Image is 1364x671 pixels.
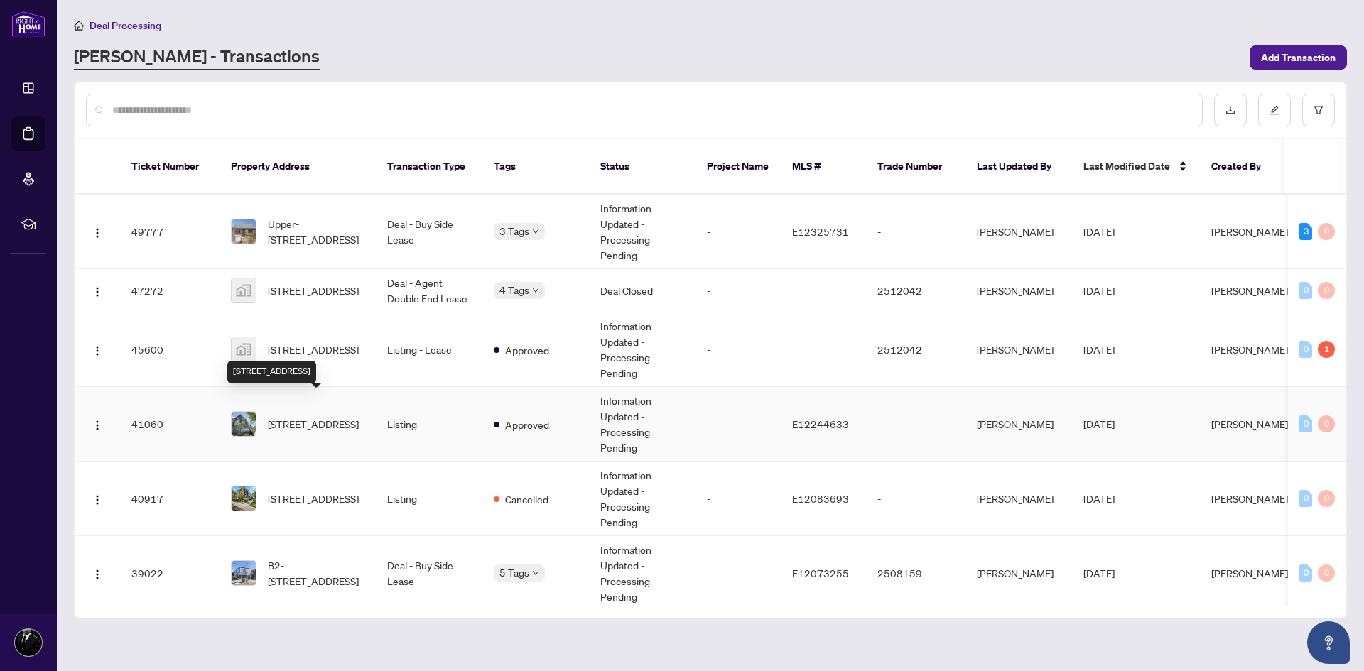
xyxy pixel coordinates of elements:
[695,387,781,462] td: -
[1200,139,1285,195] th: Created By
[1314,105,1324,115] span: filter
[1318,223,1335,240] div: 0
[92,420,103,431] img: Logo
[1299,223,1312,240] div: 3
[1318,282,1335,299] div: 0
[505,342,549,358] span: Approved
[589,312,695,387] td: Information Updated - Processing Pending
[92,494,103,506] img: Logo
[1258,94,1291,126] button: edit
[120,387,220,462] td: 41060
[1299,341,1312,358] div: 0
[86,487,109,510] button: Logo
[1083,567,1115,579] span: [DATE]
[499,282,529,298] span: 4 Tags
[1225,105,1235,115] span: download
[268,491,359,506] span: [STREET_ADDRESS]
[232,561,256,585] img: thumbnail-img
[1072,139,1200,195] th: Last Modified Date
[1299,490,1312,507] div: 0
[92,345,103,356] img: Logo
[268,416,359,432] span: [STREET_ADDRESS]
[695,269,781,312] td: -
[232,219,256,244] img: thumbnail-img
[792,567,849,579] span: E12073255
[86,413,109,435] button: Logo
[965,269,1072,312] td: [PERSON_NAME]
[11,11,45,37] img: logo
[86,279,109,302] button: Logo
[589,269,695,312] td: Deal Closed
[1211,284,1288,297] span: [PERSON_NAME]
[1299,564,1312,582] div: 0
[1250,45,1347,70] button: Add Transaction
[965,195,1072,269] td: [PERSON_NAME]
[74,21,84,31] span: home
[499,564,529,581] span: 5 Tags
[120,536,220,611] td: 39022
[589,387,695,462] td: Information Updated - Processing Pending
[589,536,695,611] td: Information Updated - Processing Pending
[1083,492,1115,505] span: [DATE]
[499,223,529,239] span: 3 Tags
[1211,567,1288,579] span: [PERSON_NAME]
[376,195,482,269] td: Deal - Buy Side Lease
[1083,418,1115,430] span: [DATE]
[120,462,220,536] td: 40917
[965,462,1072,536] td: [PERSON_NAME]
[695,195,781,269] td: -
[1211,492,1288,505] span: [PERSON_NAME]
[120,312,220,387] td: 45600
[376,462,482,536] td: Listing
[532,287,539,294] span: down
[268,216,364,247] span: Upper-[STREET_ADDRESS]
[866,269,965,312] td: 2512042
[505,417,549,432] span: Approved
[232,486,256,511] img: thumbnail-img
[86,220,109,243] button: Logo
[589,139,695,195] th: Status
[268,342,359,357] span: [STREET_ADDRESS]
[589,195,695,269] td: Information Updated - Processing Pending
[220,139,376,195] th: Property Address
[90,19,161,32] span: Deal Processing
[532,228,539,235] span: down
[92,569,103,580] img: Logo
[120,269,220,312] td: 47272
[965,139,1072,195] th: Last Updated By
[376,139,482,195] th: Transaction Type
[120,139,220,195] th: Ticket Number
[505,491,548,507] span: Cancelled
[1083,284,1115,297] span: [DATE]
[1083,343,1115,356] span: [DATE]
[268,283,359,298] span: [STREET_ADDRESS]
[1302,94,1335,126] button: filter
[1270,105,1279,115] span: edit
[695,536,781,611] td: -
[1318,415,1335,432] div: 0
[232,412,256,436] img: thumbnail-img
[1307,621,1350,664] button: Open asap
[965,312,1072,387] td: [PERSON_NAME]
[1214,94,1247,126] button: download
[1083,225,1115,238] span: [DATE]
[866,462,965,536] td: -
[866,387,965,462] td: -
[965,536,1072,611] td: [PERSON_NAME]
[120,195,220,269] td: 49777
[792,492,849,505] span: E12083693
[589,462,695,536] td: Information Updated - Processing Pending
[792,418,849,430] span: E12244633
[1318,341,1335,358] div: 1
[1318,564,1335,582] div: 0
[376,312,482,387] td: Listing - Lease
[268,557,364,589] span: B2-[STREET_ADDRESS]
[695,139,781,195] th: Project Name
[695,462,781,536] td: -
[1211,418,1288,430] span: [PERSON_NAME]
[781,139,866,195] th: MLS #
[1083,158,1170,174] span: Last Modified Date
[1299,415,1312,432] div: 0
[866,536,965,611] td: 2508159
[376,536,482,611] td: Deal - Buy Side Lease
